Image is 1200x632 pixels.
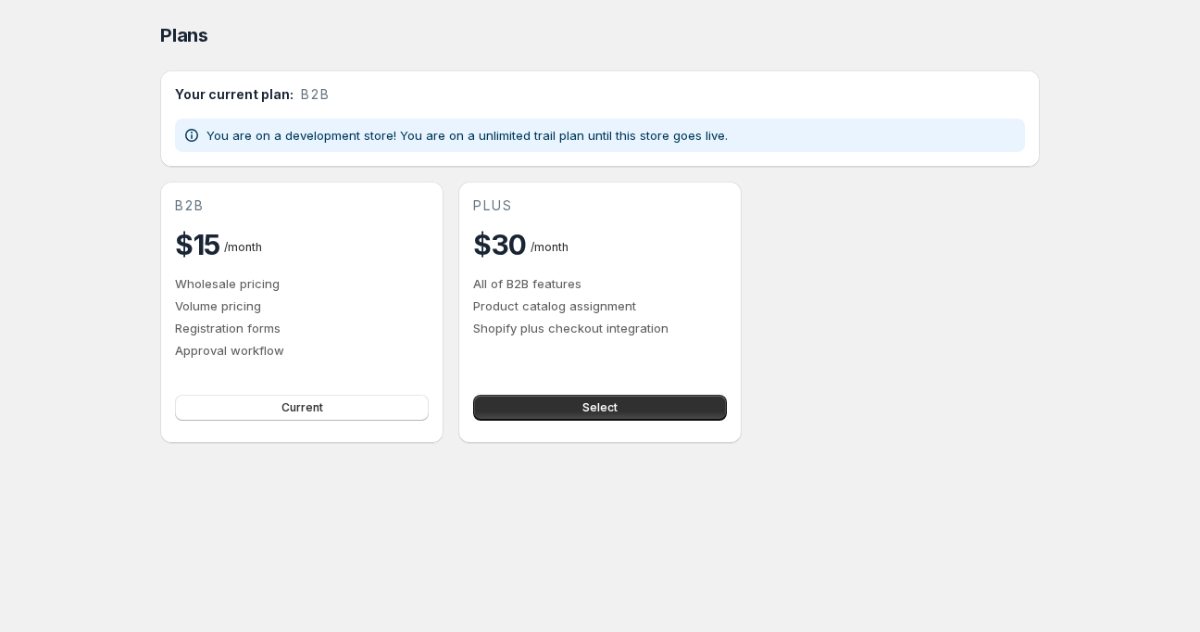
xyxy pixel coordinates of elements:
[473,274,727,293] p: All of B2B features
[582,400,618,415] span: Select
[224,240,262,254] span: / month
[175,274,429,293] p: Wholesale pricing
[175,196,205,215] span: b2b
[473,226,527,263] h2: $30
[175,297,429,315] p: Volume pricing
[175,319,429,337] p: Registration forms
[175,226,220,263] h2: $15
[473,297,727,315] p: Product catalog assignment
[160,24,208,46] span: Plans
[473,395,727,421] button: Select
[175,395,429,421] button: Current
[473,319,727,337] p: Shopify plus checkout integration
[175,85,294,104] h2: Your current plan:
[531,240,569,254] span: / month
[281,400,323,415] span: Current
[301,85,331,104] span: b2b
[473,196,513,215] span: plus
[206,126,728,145] p: You are on a development store! You are on a unlimited trail plan until this store goes live.
[175,341,429,360] p: Approval workflow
